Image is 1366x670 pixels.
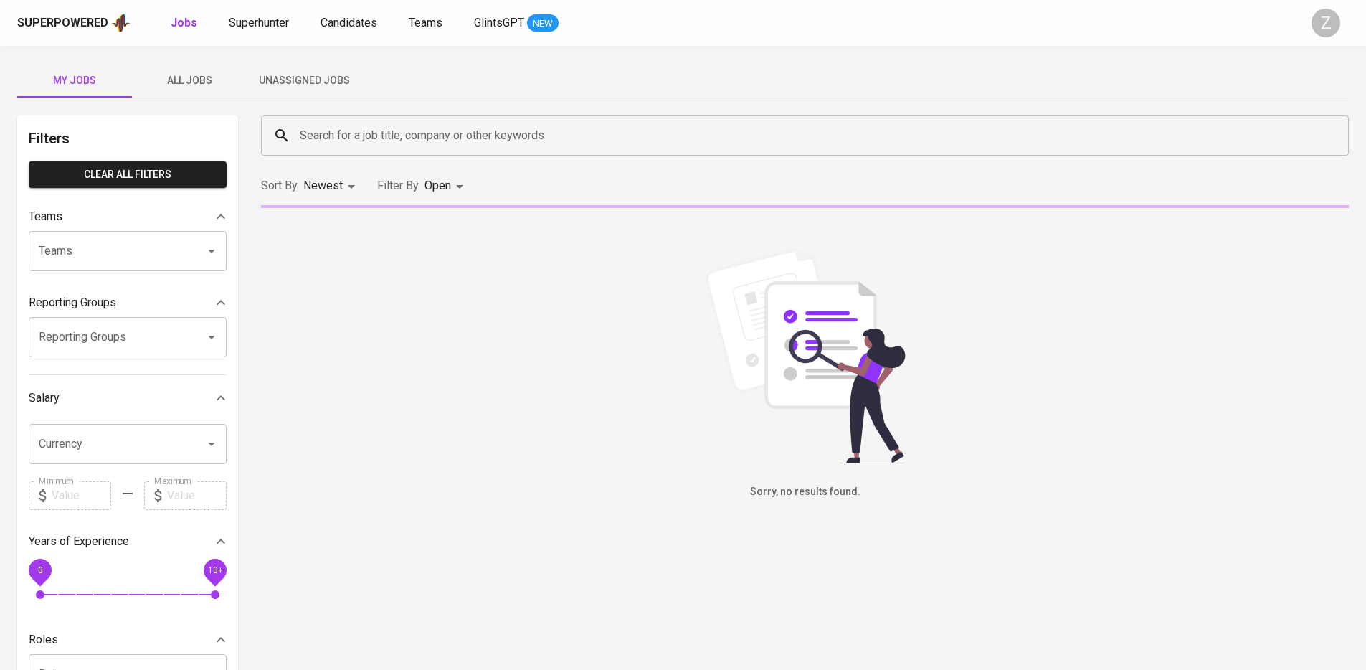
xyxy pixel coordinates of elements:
p: Newest [303,177,343,194]
b: Jobs [171,16,197,29]
p: Salary [29,390,60,407]
div: Reporting Groups [29,288,227,317]
a: Superhunter [229,14,292,32]
span: 10+ [207,565,222,575]
a: Superpoweredapp logo [17,12,131,34]
div: Teams [29,202,227,231]
h6: Filters [29,127,227,150]
span: Teams [409,16,442,29]
button: Clear All filters [29,161,227,188]
button: Open [201,327,222,347]
a: Teams [409,14,445,32]
div: Superpowered [17,15,108,32]
div: Years of Experience [29,527,227,556]
span: NEW [527,16,559,31]
p: Reporting Groups [29,294,116,311]
span: My Jobs [26,72,123,90]
input: Value [167,481,227,510]
span: Candidates [321,16,377,29]
span: 0 [37,565,42,575]
input: Value [52,481,111,510]
p: Roles [29,631,58,648]
span: Clear All filters [40,166,215,184]
a: Jobs [171,14,200,32]
span: All Jobs [141,72,238,90]
span: GlintsGPT [474,16,524,29]
span: Unassigned Jobs [255,72,353,90]
img: file_searching.svg [698,248,913,463]
span: Superhunter [229,16,289,29]
a: Candidates [321,14,380,32]
div: Newest [303,173,360,199]
a: GlintsGPT NEW [474,14,559,32]
div: Z [1312,9,1340,37]
span: Open [424,179,451,192]
p: Years of Experience [29,533,129,550]
button: Open [201,434,222,454]
div: Open [424,173,468,199]
p: Filter By [377,177,419,194]
div: Roles [29,626,227,654]
img: app logo [111,12,131,34]
h6: Sorry, no results found. [261,484,1349,500]
div: Salary [29,384,227,412]
p: Teams [29,208,62,225]
button: Open [201,241,222,261]
p: Sort By [261,177,298,194]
